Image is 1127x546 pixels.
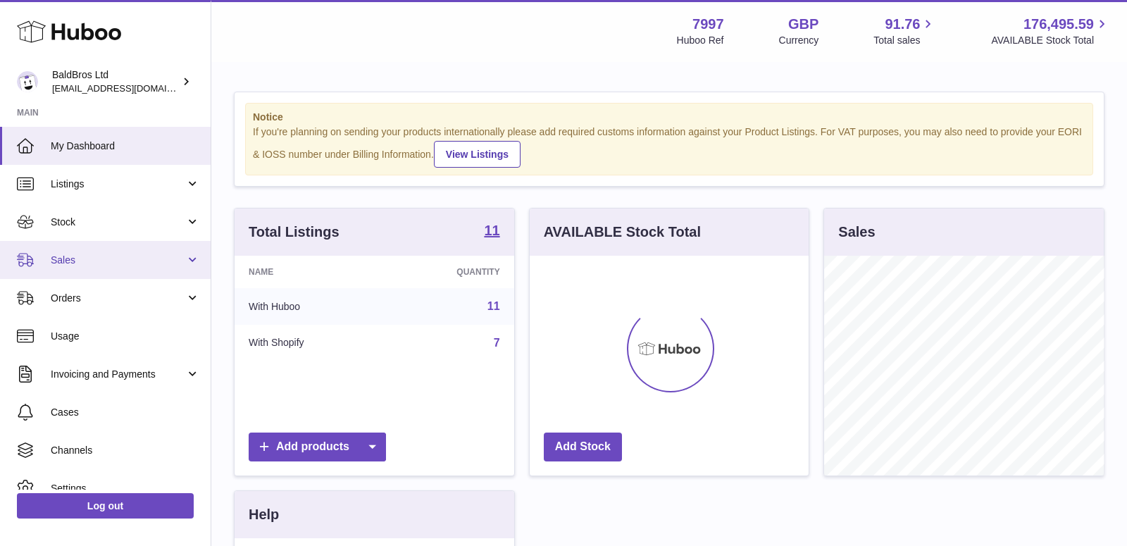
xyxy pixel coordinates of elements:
div: If you're planning on sending your products internationally please add required customs informati... [253,125,1085,168]
a: Log out [17,493,194,519]
span: AVAILABLE Stock Total [991,34,1110,47]
a: 11 [487,300,500,312]
span: Listings [51,178,185,191]
div: Currency [779,34,819,47]
span: Orders [51,292,185,305]
strong: 7997 [692,15,724,34]
th: Name [235,256,385,288]
a: View Listings [434,141,521,168]
img: baldbrothersblog@gmail.com [17,71,38,92]
td: With Huboo [235,288,385,325]
span: Cases [51,406,200,419]
a: 7 [494,337,500,349]
div: BaldBros Ltd [52,68,179,95]
a: 91.76 Total sales [873,15,936,47]
span: Sales [51,254,185,267]
span: 91.76 [885,15,920,34]
span: 176,495.59 [1023,15,1094,34]
strong: 11 [484,223,499,237]
strong: Notice [253,111,1085,124]
span: Usage [51,330,200,343]
a: 176,495.59 AVAILABLE Stock Total [991,15,1110,47]
div: Huboo Ref [677,34,724,47]
span: Channels [51,444,200,457]
th: Quantity [385,256,514,288]
span: Total sales [873,34,936,47]
h3: Help [249,505,279,524]
h3: Sales [838,223,875,242]
strong: GBP [788,15,818,34]
h3: Total Listings [249,223,340,242]
a: Add products [249,433,386,461]
a: 11 [484,223,499,240]
td: With Shopify [235,325,385,361]
span: My Dashboard [51,139,200,153]
span: [EMAIL_ADDRESS][DOMAIN_NAME] [52,82,207,94]
span: Stock [51,216,185,229]
h3: AVAILABLE Stock Total [544,223,701,242]
a: Add Stock [544,433,622,461]
span: Settings [51,482,200,495]
span: Invoicing and Payments [51,368,185,381]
